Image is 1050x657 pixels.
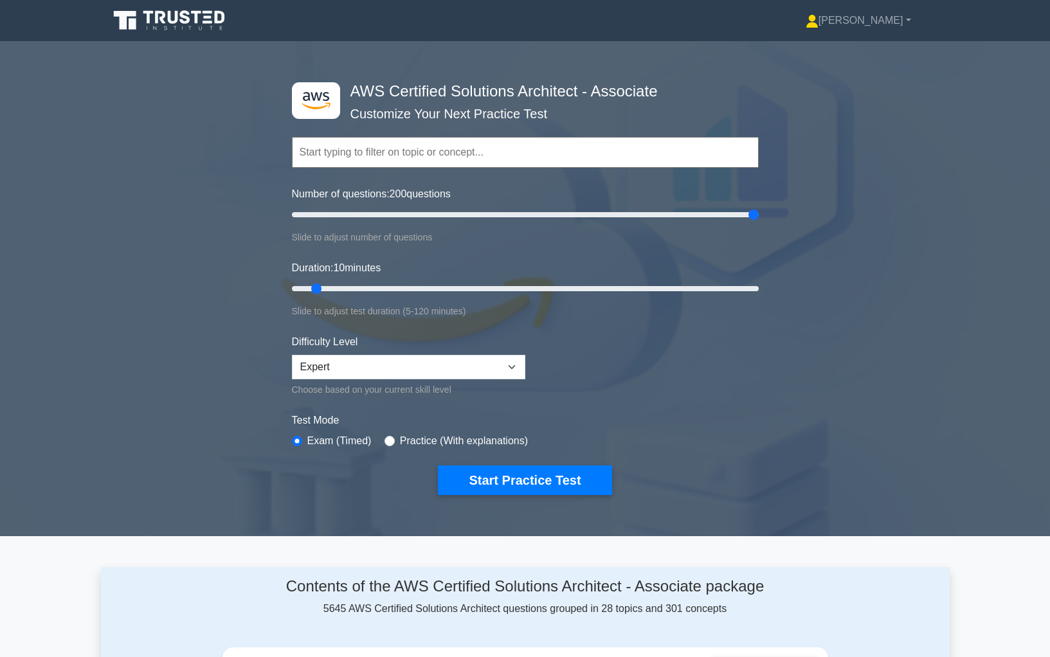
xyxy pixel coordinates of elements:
[222,577,828,596] h4: Contents of the AWS Certified Solutions Architect - Associate package
[292,334,358,350] label: Difficulty Level
[292,230,759,245] div: Slide to adjust number of questions
[775,8,942,33] a: [PERSON_NAME]
[333,262,345,273] span: 10
[292,186,451,202] label: Number of questions: questions
[292,137,759,168] input: Start typing to filter on topic or concept...
[438,465,611,495] button: Start Practice Test
[390,188,407,199] span: 200
[292,303,759,319] div: Slide to adjust test duration (5-120 minutes)
[292,260,381,276] label: Duration: minutes
[345,82,696,101] h4: AWS Certified Solutions Architect - Associate
[292,413,759,428] label: Test Mode
[292,382,525,397] div: Choose based on your current skill level
[307,433,372,449] label: Exam (Timed)
[400,433,528,449] label: Practice (With explanations)
[222,577,828,616] div: 5645 AWS Certified Solutions Architect questions grouped in 28 topics and 301 concepts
